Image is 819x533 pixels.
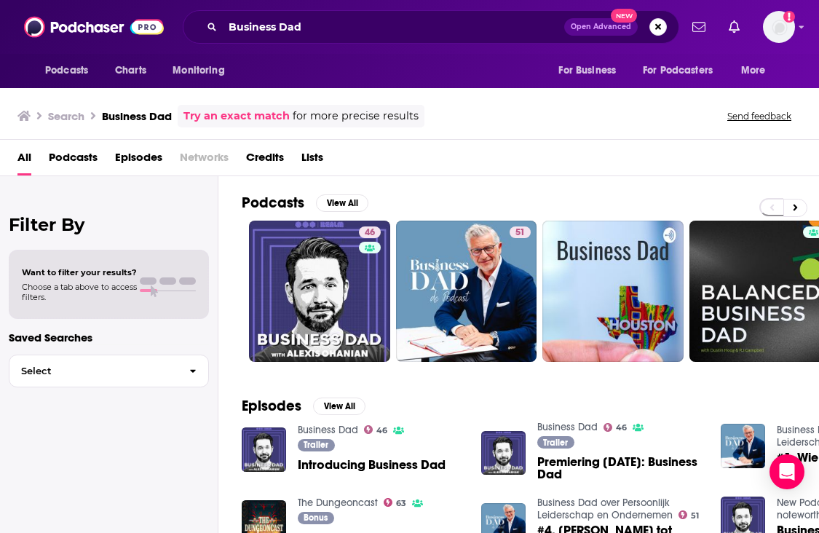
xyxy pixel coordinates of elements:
[242,397,301,415] h2: Episodes
[180,146,229,175] span: Networks
[304,441,328,449] span: Trailer
[35,57,107,84] button: open menu
[183,108,290,125] a: Try an exact match
[162,57,243,84] button: open menu
[293,108,419,125] span: for more precise results
[633,57,734,84] button: open menu
[242,194,304,212] h2: Podcasts
[313,398,365,415] button: View All
[510,226,531,238] a: 51
[643,60,713,81] span: For Podcasters
[763,11,795,43] img: User Profile
[723,15,745,39] a: Show notifications dropdown
[691,513,699,519] span: 51
[9,331,209,344] p: Saved Searches
[115,60,146,81] span: Charts
[616,425,627,431] span: 46
[548,57,634,84] button: open menu
[17,146,31,175] a: All
[246,146,284,175] a: Credits
[106,57,155,84] a: Charts
[783,11,795,23] svg: Add a profile image
[9,366,178,376] span: Select
[242,397,365,415] a: EpisodesView All
[102,109,172,123] h3: Business Dad
[611,9,637,23] span: New
[223,15,564,39] input: Search podcasts, credits, & more...
[24,13,164,41] img: Podchaser - Follow, Share and Rate Podcasts
[49,146,98,175] a: Podcasts
[687,15,711,39] a: Show notifications dropdown
[678,510,700,519] a: 51
[45,60,88,81] span: Podcasts
[537,456,703,481] span: Premiering [DATE]: Business Dad
[537,456,703,481] a: Premiering May 14th: Business Dad
[115,146,162,175] a: Episodes
[571,23,631,31] span: Open Advanced
[537,421,598,433] a: Business Dad
[769,454,804,489] div: Open Intercom Messenger
[242,427,286,472] img: Introducing Business Dad
[365,226,375,240] span: 46
[173,60,224,81] span: Monitoring
[22,267,137,277] span: Want to filter your results?
[376,427,387,434] span: 46
[537,497,673,521] a: Business Dad over Persoonlijk Leiderschap en Ondernemen
[249,221,390,362] a: 46
[298,497,378,509] a: The Dungeoncast
[481,431,526,475] img: Premiering May 14th: Business Dad
[731,57,784,84] button: open menu
[721,424,765,468] img: #1. Wie is de Business Dad?
[298,424,358,436] a: Business Dad
[304,513,328,522] span: Bonus
[384,498,407,507] a: 63
[396,500,406,507] span: 63
[9,355,209,387] button: Select
[543,438,568,447] span: Trailer
[22,282,137,302] span: Choose a tab above to access filters.
[564,18,638,36] button: Open AdvancedNew
[763,11,795,43] span: Logged in as abbie.hatfield
[359,226,381,238] a: 46
[48,109,84,123] h3: Search
[316,194,368,212] button: View All
[558,60,616,81] span: For Business
[396,221,537,362] a: 51
[741,60,766,81] span: More
[763,11,795,43] button: Show profile menu
[9,214,209,235] h2: Filter By
[723,110,796,122] button: Send feedback
[301,146,323,175] a: Lists
[298,459,446,471] a: Introducing Business Dad
[242,194,368,212] a: PodcastsView All
[364,425,388,434] a: 46
[515,226,525,240] span: 51
[604,423,628,432] a: 46
[183,10,679,44] div: Search podcasts, credits, & more...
